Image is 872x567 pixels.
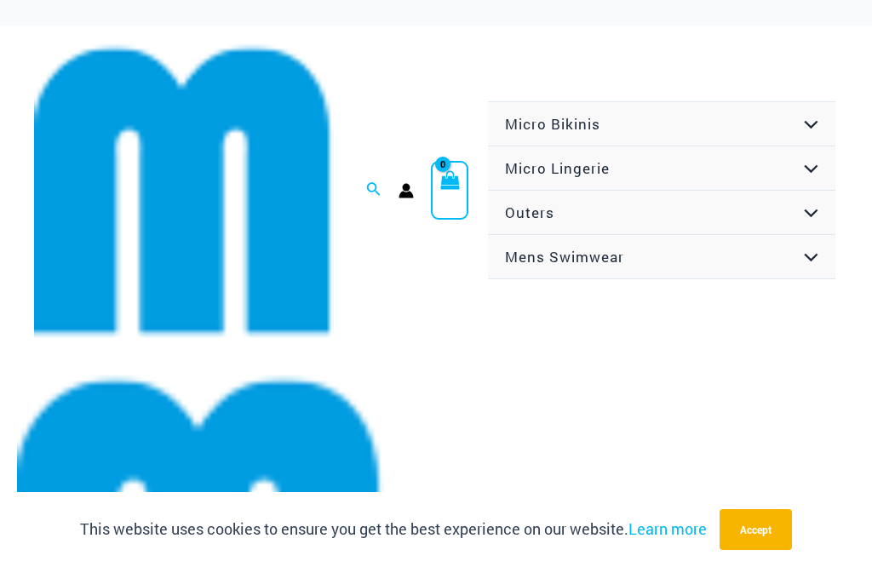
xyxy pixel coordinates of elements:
p: This website uses cookies to ensure you get the best experience on our website. [80,517,707,542]
a: Learn more [628,518,707,539]
a: Mens SwimwearMenu ToggleMenu Toggle [488,235,835,279]
span: Mens Swimwear [505,247,624,266]
img: cropped mm emblem [34,41,334,341]
a: Account icon link [399,183,414,198]
a: View Shopping Cart, empty [431,161,468,220]
a: Micro LingerieMenu ToggleMenu Toggle [488,146,835,191]
nav: Site Navigation [485,99,838,282]
a: Micro BikinisMenu ToggleMenu Toggle [488,102,835,146]
span: Micro Bikinis [505,114,600,134]
span: Outers [505,203,554,222]
a: Search icon link [366,180,381,202]
span: Micro Lingerie [505,158,610,178]
a: OutersMenu ToggleMenu Toggle [488,191,835,235]
button: Accept [720,509,792,550]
